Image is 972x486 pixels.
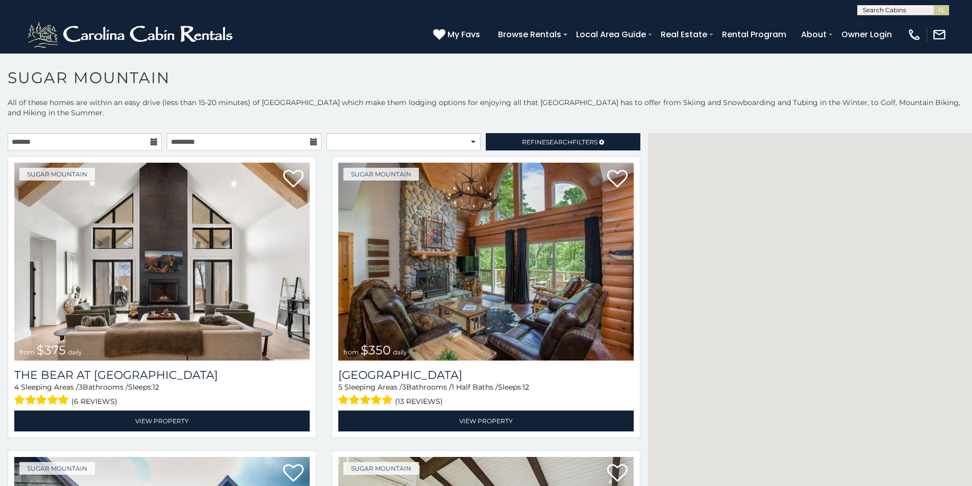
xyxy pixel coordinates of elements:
span: Refine Filters [522,138,597,146]
img: White-1-2.png [26,19,237,50]
a: Sugar Mountain [19,168,95,181]
span: My Favs [447,28,480,41]
a: Real Estate [656,25,712,43]
img: mail-regular-white.png [932,28,946,42]
h3: The Bear At Sugar Mountain [14,368,310,382]
span: daily [68,348,82,356]
a: The Bear At [GEOGRAPHIC_DATA] [14,368,310,382]
span: 4 [14,382,19,392]
span: from [343,348,359,356]
a: Sugar Mountain [343,168,419,181]
a: RefineSearchFilters [486,133,640,150]
div: Sleeping Areas / Bathrooms / Sleeps: [14,382,310,408]
a: Local Area Guide [571,25,651,43]
span: 3 [402,382,406,392]
div: Sleeping Areas / Bathrooms / Sleeps: [338,382,634,408]
a: My Favs [433,28,483,41]
a: Add to favorites [283,463,304,484]
span: 12 [153,382,159,392]
a: Add to favorites [283,169,304,190]
a: Owner Login [836,25,897,43]
span: $375 [37,343,66,357]
a: Sugar Mountain [19,462,95,475]
a: View Property [338,411,634,431]
span: 1 Half Baths / [452,382,498,392]
span: 3 [79,382,83,392]
span: 5 [338,382,342,392]
a: Browse Rentals [493,25,566,43]
a: Grouse Moor Lodge from $350 daily [338,163,634,361]
a: Add to favorites [607,169,628,190]
a: [GEOGRAPHIC_DATA] [338,368,634,382]
img: phone-regular-white.png [907,28,921,42]
a: View Property [14,411,310,431]
span: daily [393,348,407,356]
img: The Bear At Sugar Mountain [14,163,310,361]
a: The Bear At Sugar Mountain from $375 daily [14,163,310,361]
span: 12 [522,382,529,392]
span: (13 reviews) [395,395,443,408]
span: Search [546,138,572,146]
a: About [796,25,832,43]
span: $350 [361,343,391,357]
h3: Grouse Moor Lodge [338,368,634,382]
span: (6 reviews) [71,395,117,408]
img: Grouse Moor Lodge [338,163,634,361]
span: from [19,348,35,356]
a: Add to favorites [607,463,628,484]
a: Sugar Mountain [343,462,419,475]
a: Rental Program [717,25,791,43]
